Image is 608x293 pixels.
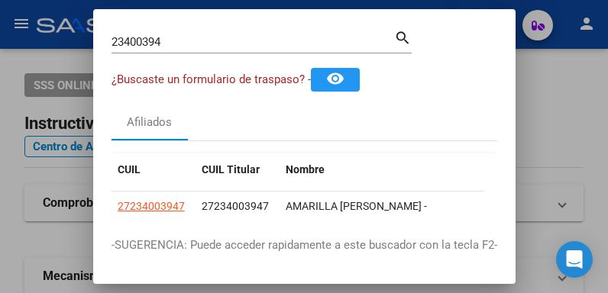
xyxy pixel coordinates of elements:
div: Afiliados [127,114,172,131]
span: CUIL Titular [202,163,260,175]
span: 27234003947 [118,200,185,212]
datatable-header-cell: CUIL Titular [196,153,280,186]
datatable-header-cell: CUIL [112,153,196,186]
div: AMARILLA [PERSON_NAME] - [286,198,579,215]
mat-icon: search [394,27,412,46]
span: ¿Buscaste un formulario de traspaso? - [112,72,311,86]
p: -SUGERENCIA: Puede acceder rapidamente a este buscador con la tecla F2- [112,237,497,254]
span: 27234003947 [202,200,269,212]
span: CUIL [118,163,141,175]
div: Open Intercom Messenger [556,241,593,278]
span: Nombre [286,163,325,175]
mat-icon: remove_red_eye [326,69,344,88]
datatable-header-cell: Nombre [280,153,585,186]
